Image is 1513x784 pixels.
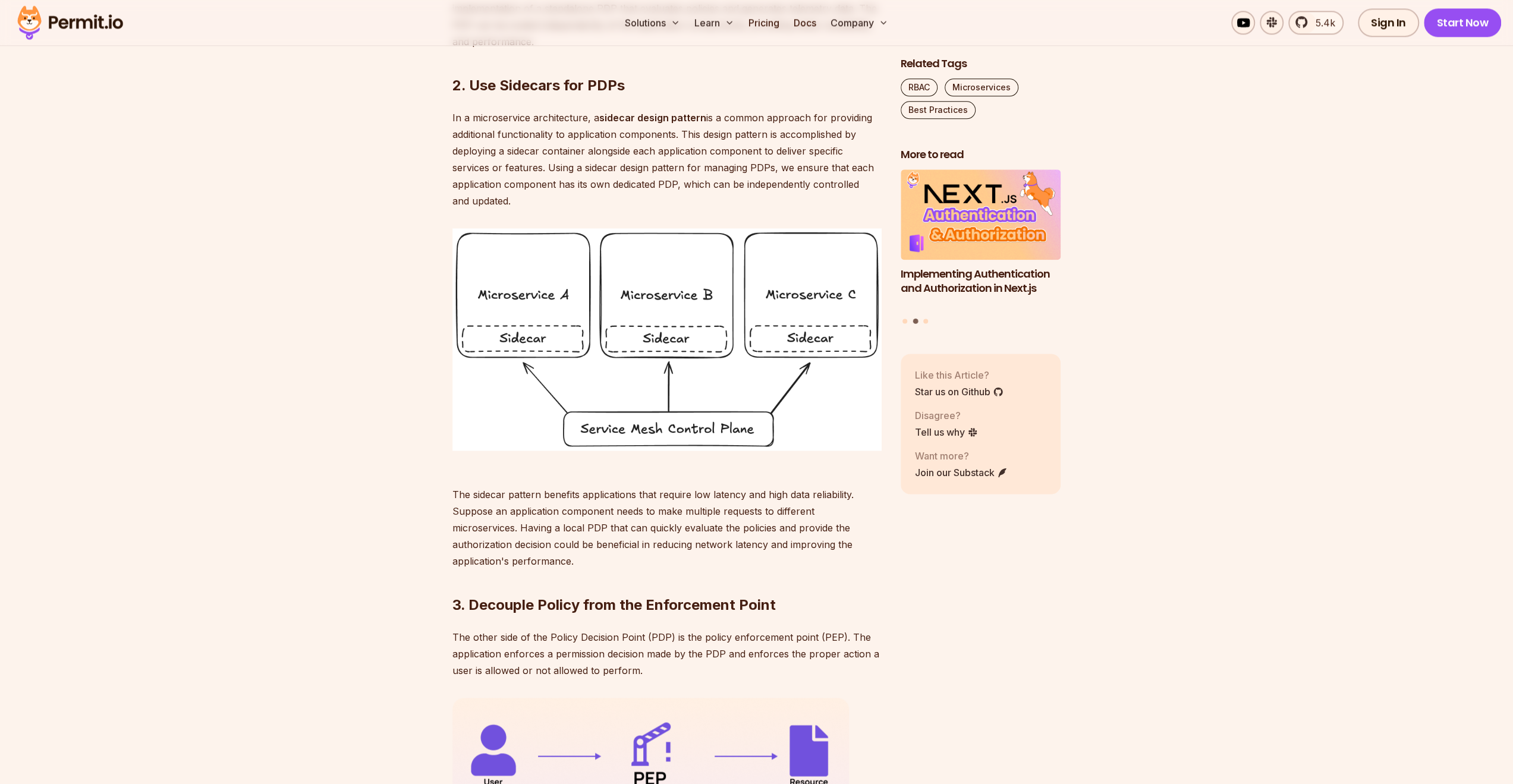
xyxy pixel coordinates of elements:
a: Best Practices [901,102,976,119]
a: RBAC [901,79,938,97]
h3: Implementing Authentication and Authorization in Next.js [901,267,1061,297]
a: Join our Substack [915,465,1008,480]
h2: 3. Decouple Policy from the Enforcement Point [452,548,882,615]
a: Tell us why [915,425,978,439]
a: 5.4k [1288,11,1344,34]
li: 2 of 3 [901,170,1061,311]
p: Like this Article? [915,368,1004,382]
button: Learn [690,11,739,34]
a: Microservices [945,79,1018,97]
a: Docs [789,11,821,34]
button: Go to slide 1 [902,319,907,323]
a: Star us on Github [915,385,1004,399]
img: image (53).png [452,228,882,451]
strong: sidecar design pattern [599,112,706,124]
p: The sidecar pattern benefits applications that require low latency and high data reliability. Sup... [452,470,882,569]
a: Pricing [744,11,784,34]
p: Want more? [915,449,1008,463]
p: Disagree? [915,408,978,423]
a: Implementing Authentication and Authorization in Next.jsImplementing Authentication and Authoriza... [901,170,1061,311]
button: Go to slide 2 [913,319,918,324]
div: Posts [901,170,1061,326]
span: 5.4k [1308,15,1335,30]
img: Implementing Authentication and Authorization in Next.js [901,170,1061,260]
h2: 2. Use Sidecars for PDPs [452,29,882,95]
button: Go to slide 3 [923,319,928,323]
a: Start Now [1424,8,1502,37]
button: Solutions [620,11,685,34]
button: Company [826,11,893,34]
p: The other side of the Policy Decision Point (PDP) is the policy enforcement point (PEP). The appl... [452,629,882,679]
img: Permit logo [12,2,128,43]
p: In a microservice architecture, a is a common approach for providing additional functionality to ... [452,109,882,209]
h2: More to read [901,148,1061,163]
h2: Related Tags [901,57,1061,72]
a: Sign In [1358,8,1419,37]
